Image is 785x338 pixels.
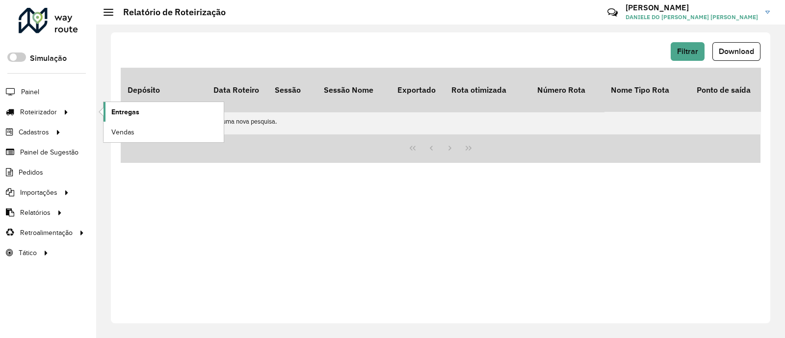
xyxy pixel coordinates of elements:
[20,147,78,157] span: Painel de Sugestão
[671,42,705,61] button: Filtrar
[20,228,73,238] span: Retroalimentação
[602,2,623,23] a: Contato Rápido
[21,87,39,97] span: Painel
[445,68,530,112] th: Rota otimizada
[712,42,760,61] button: Download
[317,68,391,112] th: Sessão Nome
[19,127,49,137] span: Cadastros
[20,208,51,218] span: Relatórios
[104,122,224,142] a: Vendas
[20,107,57,117] span: Roteirizador
[677,47,698,55] span: Filtrar
[530,68,604,112] th: Número Rota
[104,102,224,122] a: Entregas
[604,68,690,112] th: Nome Tipo Rota
[207,68,268,112] th: Data Roteiro
[111,107,139,117] span: Entregas
[268,68,317,112] th: Sessão
[391,68,445,112] th: Exportado
[111,127,134,137] span: Vendas
[19,248,37,258] span: Tático
[719,47,754,55] span: Download
[121,68,207,112] th: Depósito
[626,13,758,22] span: DANIELE DO [PERSON_NAME] [PERSON_NAME]
[30,52,67,64] label: Simulação
[113,7,226,18] h2: Relatório de Roteirização
[626,3,758,12] h3: [PERSON_NAME]
[20,187,57,198] span: Importações
[19,167,43,178] span: Pedidos
[690,68,776,112] th: Ponto de saída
